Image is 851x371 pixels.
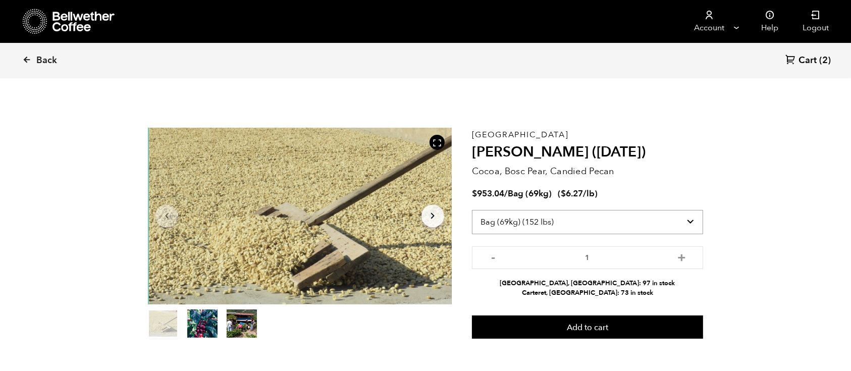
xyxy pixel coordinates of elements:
span: /lb [583,188,595,199]
li: [GEOGRAPHIC_DATA], [GEOGRAPHIC_DATA]: 97 in stock [472,279,703,288]
a: Cart (2) [785,54,831,68]
bdi: 953.04 [472,188,504,199]
span: Bag (69kg) [508,188,552,199]
bdi: 6.27 [561,188,583,199]
h2: [PERSON_NAME] ([DATE]) [472,144,703,161]
p: Cocoa, Bosc Pear, Candied Pecan [472,165,703,178]
span: Back [36,55,57,67]
span: / [504,188,508,199]
span: Cart [799,55,817,67]
span: ( ) [558,188,598,199]
li: Carteret, [GEOGRAPHIC_DATA]: 73 in stock [472,288,703,298]
span: (2) [819,55,831,67]
button: Add to cart [472,315,703,339]
span: $ [561,188,566,199]
span: $ [472,188,477,199]
button: + [675,251,688,261]
button: - [487,251,500,261]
